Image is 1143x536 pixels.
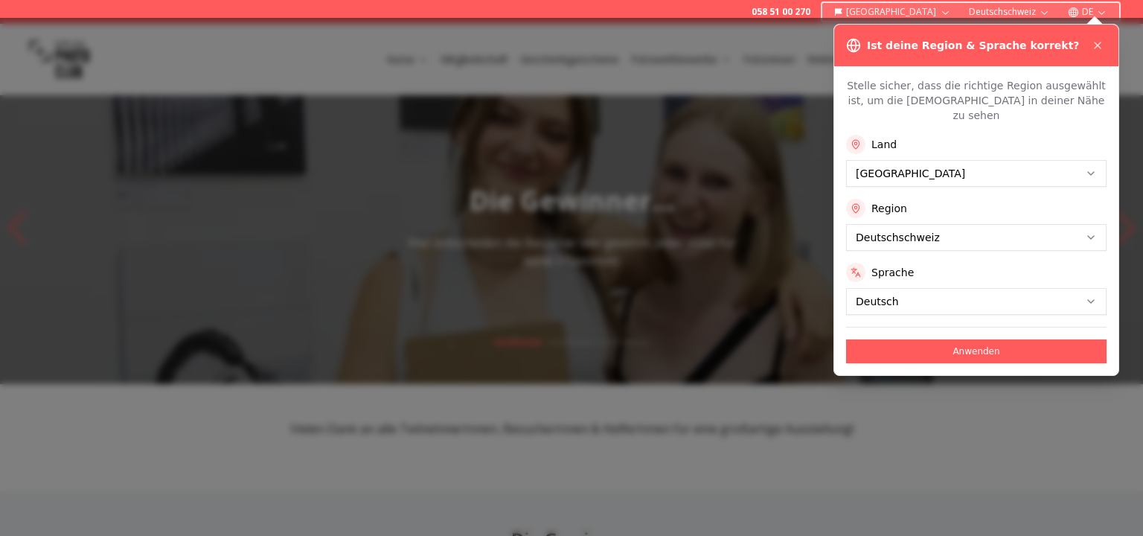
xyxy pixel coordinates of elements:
[871,137,897,152] label: Land
[828,3,957,21] button: [GEOGRAPHIC_DATA]
[871,265,914,280] label: Sprache
[871,201,907,216] label: Region
[963,3,1056,21] button: Deutschschweiz
[846,78,1107,123] p: Stelle sicher, dass die richtige Region ausgewählt ist, um die [DEMOGRAPHIC_DATA] in deiner Nähe ...
[867,38,1079,53] h3: Ist deine Region & Sprache korrekt?
[846,339,1107,363] button: Anwenden
[1062,3,1113,21] button: DE
[752,6,810,18] a: 058 51 00 270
